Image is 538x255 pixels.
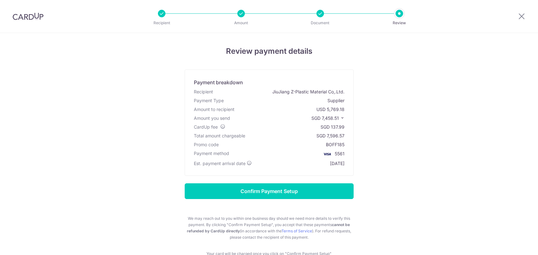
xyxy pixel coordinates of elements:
[194,160,252,167] div: Est. payment arrival date
[297,20,344,26] p: Document
[376,20,423,26] p: Review
[194,141,219,148] div: Promo code
[13,13,43,20] img: CardUp
[498,236,532,252] iframe: Opens a widget where you can find more information
[311,115,339,121] span: SGD 7,458.51
[316,133,344,139] div: SGD 7,596.57
[194,150,229,158] div: Payment method
[321,150,333,158] img: <span class="translation_missing" title="translation missing: en.account_steps.new_confirm_form.b...
[194,89,213,95] div: Recipient
[316,106,344,113] div: USD 5,769.18
[194,106,234,113] div: Amount to recipient
[321,124,344,130] div: SGD 137.99
[194,124,218,130] span: CardUp fee
[185,183,354,199] input: Confirm Payment Setup
[327,97,344,104] div: Supplier
[335,151,344,156] span: 5561
[85,46,454,57] h4: Review payment details
[194,98,224,103] span: translation missing: en.account_steps.new_confirm_form.xb_payment.header.payment_type
[194,133,245,138] span: Total amount chargeable
[218,20,264,26] p: Amount
[185,215,354,241] p: We may reach out to you within one business day should we need more details to verify this paymen...
[138,20,185,26] p: Recipient
[326,141,344,148] div: BOFF185
[330,160,344,167] div: [DATE]
[194,115,230,121] div: Amount you send
[194,79,243,86] div: Payment breakdown
[272,89,344,95] div: JiuJiang Z-Plastic Material Co,.Ltd.
[281,229,312,233] a: Terms of Service
[311,115,344,121] p: SGD 7,458.51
